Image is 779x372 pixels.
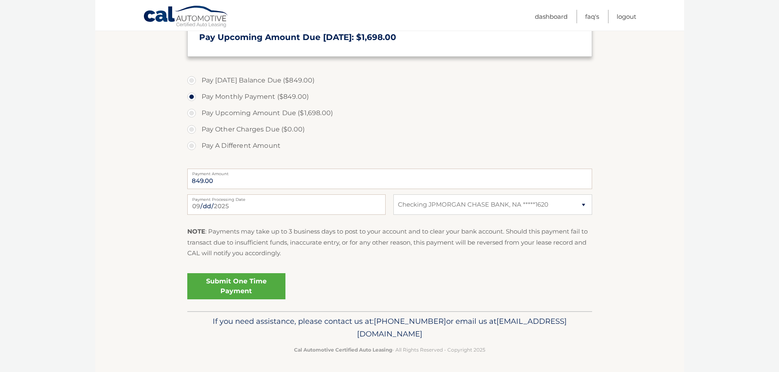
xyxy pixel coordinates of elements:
[187,169,592,189] input: Payment Amount
[187,121,592,138] label: Pay Other Charges Due ($0.00)
[187,169,592,175] label: Payment Amount
[187,226,592,258] p: : Payments may take up to 3 business days to post to your account and to clear your bank account....
[187,194,386,201] label: Payment Processing Date
[187,72,592,89] label: Pay [DATE] Balance Due ($849.00)
[617,10,636,23] a: Logout
[199,32,580,42] h3: Pay Upcoming Amount Due [DATE]: $1,698.00
[187,227,205,235] strong: NOTE
[535,10,568,23] a: Dashboard
[374,316,446,326] span: [PHONE_NUMBER]
[187,138,592,154] label: Pay A Different Amount
[187,273,285,299] a: Submit One Time Payment
[187,89,592,105] label: Pay Monthly Payment ($849.00)
[187,105,592,121] label: Pay Upcoming Amount Due ($1,698.00)
[193,345,587,354] p: - All Rights Reserved - Copyright 2025
[585,10,599,23] a: FAQ's
[187,194,386,215] input: Payment Date
[143,5,229,29] a: Cal Automotive
[193,315,587,341] p: If you need assistance, please contact us at: or email us at
[294,347,392,353] strong: Cal Automotive Certified Auto Leasing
